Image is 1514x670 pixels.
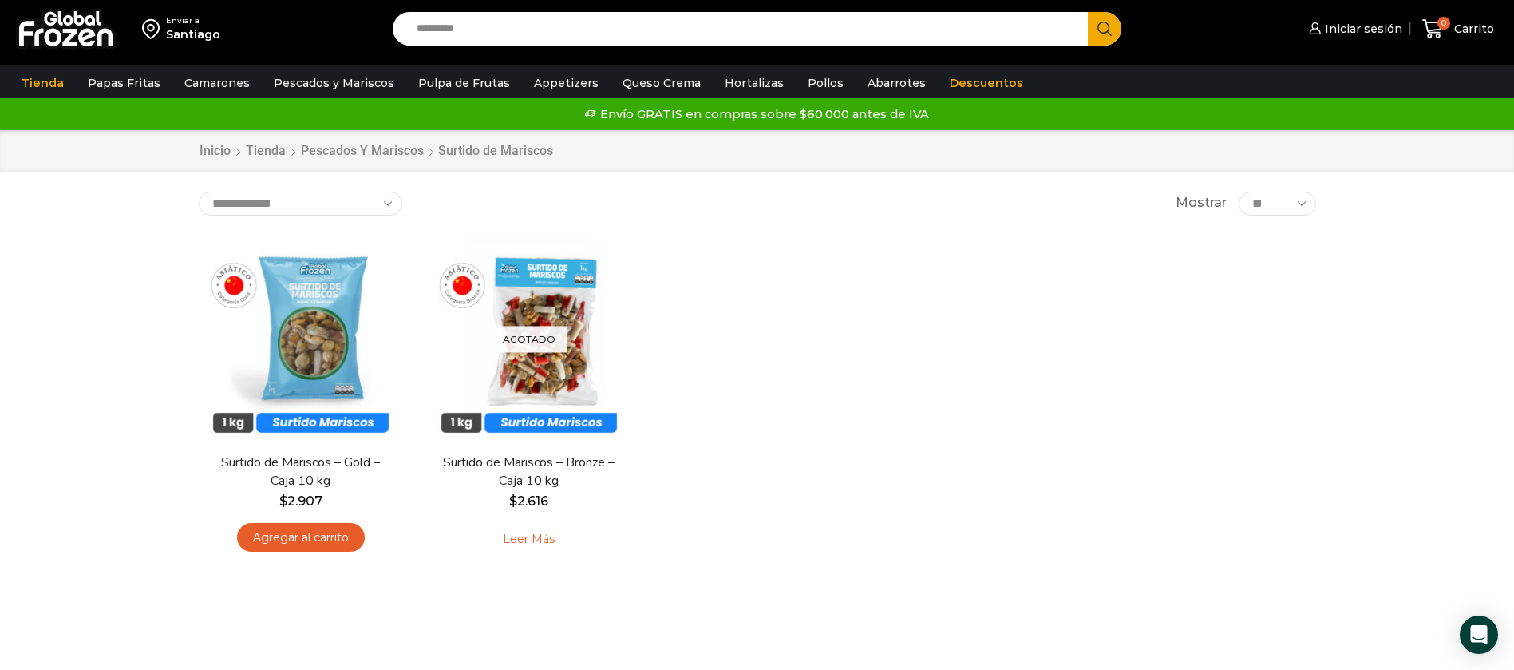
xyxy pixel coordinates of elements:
p: Agotado [492,326,567,352]
div: Enviar a [166,15,220,26]
img: address-field-icon.svg [142,15,166,42]
span: Mostrar [1176,194,1227,212]
a: Camarones [176,68,258,98]
bdi: 2.907 [279,494,322,509]
a: Surtido de Mariscos – Gold – Caja 10 kg [208,454,392,490]
button: Search button [1088,12,1121,46]
div: Santiago [166,26,220,42]
nav: Breadcrumb [199,142,553,161]
span: Iniciar sesión [1321,21,1402,37]
bdi: 2.616 [509,494,548,509]
a: Pollos [800,68,852,98]
a: Papas Fritas [80,68,168,98]
a: Pescados y Mariscos [266,68,402,98]
a: Iniciar sesión [1305,13,1402,45]
span: $ [279,494,287,509]
select: Pedido de la tienda [199,192,402,216]
a: Pulpa de Frutas [410,68,518,98]
a: Appetizers [526,68,607,98]
span: $ [509,494,517,509]
a: Hortalizas [717,68,792,98]
span: Carrito [1450,21,1494,37]
a: Tienda [245,142,287,161]
a: Abarrotes [860,68,934,98]
a: Surtido de Mariscos – Bronze – Caja 10 kg [437,454,620,490]
a: Leé más sobre “Surtido de Mariscos - Bronze - Caja 10 kg” [478,523,579,557]
a: 0 Carrito [1418,10,1498,48]
a: Tienda [14,68,72,98]
a: Pescados y Mariscos [300,142,425,161]
a: Queso Crema [615,68,709,98]
a: Inicio [199,142,231,161]
div: Open Intercom Messenger [1460,616,1498,654]
span: 0 [1437,17,1450,30]
a: Agregar al carrito: “Surtido de Mariscos - Gold - Caja 10 kg” [237,523,365,553]
a: Descuentos [942,68,1031,98]
h1: Surtido de Mariscos [438,143,553,158]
